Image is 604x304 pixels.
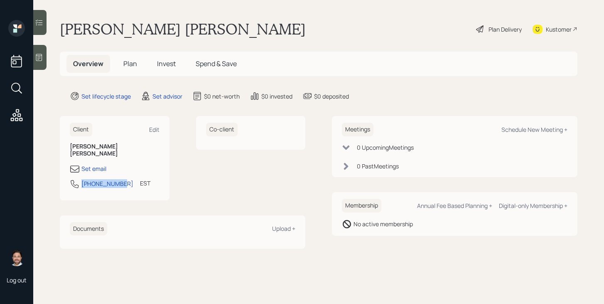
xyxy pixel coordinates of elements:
[7,276,27,284] div: Log out
[152,92,182,101] div: Set advisor
[8,250,25,266] img: michael-russo-headshot.png
[272,225,295,232] div: Upload +
[342,199,381,213] h6: Membership
[157,59,176,68] span: Invest
[140,179,150,188] div: EST
[489,25,522,34] div: Plan Delivery
[417,202,492,210] div: Annual Fee Based Planning +
[60,20,306,38] h1: [PERSON_NAME] [PERSON_NAME]
[70,222,107,236] h6: Documents
[501,126,567,133] div: Schedule New Meeting +
[204,92,240,101] div: $0 net-worth
[206,123,238,136] h6: Co-client
[70,143,160,157] h6: [PERSON_NAME] [PERSON_NAME]
[342,123,373,136] h6: Meetings
[314,92,349,101] div: $0 deposited
[149,126,160,133] div: Edit
[81,179,133,188] div: [PHONE_NUMBER]
[81,92,131,101] div: Set lifecycle stage
[123,59,137,68] span: Plan
[70,123,92,136] h6: Client
[261,92,292,101] div: $0 invested
[546,25,572,34] div: Kustomer
[357,162,399,171] div: 0 Past Meeting s
[73,59,103,68] span: Overview
[196,59,237,68] span: Spend & Save
[354,220,413,228] div: No active membership
[499,202,567,210] div: Digital-only Membership +
[81,164,106,173] div: Set email
[357,143,414,152] div: 0 Upcoming Meeting s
